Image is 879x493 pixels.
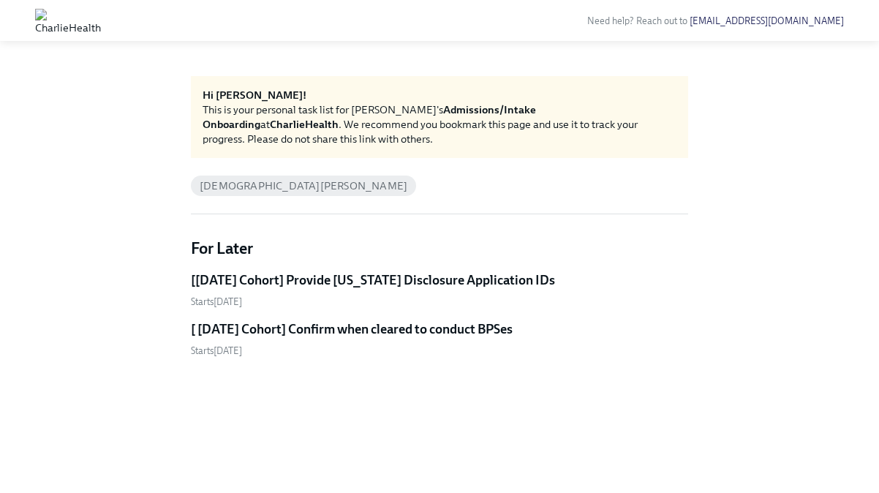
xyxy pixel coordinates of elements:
span: Need help? Reach out to [587,15,844,26]
strong: CharlieHealth [270,118,339,131]
h4: For Later [191,238,688,260]
h5: [[DATE] Cohort] Provide [US_STATE] Disclosure Application IDs [191,271,555,289]
strong: Hi [PERSON_NAME]! [203,89,306,102]
span: Wednesday, October 8th 2025, 10:00 am [191,296,242,307]
div: This is your personal task list for [PERSON_NAME]'s at . We recommend you bookmark this page and ... [203,102,676,146]
span: [DEMOGRAPHIC_DATA][PERSON_NAME] [191,181,416,192]
a: [EMAIL_ADDRESS][DOMAIN_NAME] [690,15,844,26]
a: [ [DATE] Cohort] Confirm when cleared to conduct BPSesStarts[DATE] [191,320,688,358]
a: [[DATE] Cohort] Provide [US_STATE] Disclosure Application IDsStarts[DATE] [191,271,688,309]
img: CharlieHealth [35,9,101,32]
h5: [ [DATE] Cohort] Confirm when cleared to conduct BPSes [191,320,513,338]
span: Thursday, October 9th 2025, 10:00 am [191,345,242,356]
